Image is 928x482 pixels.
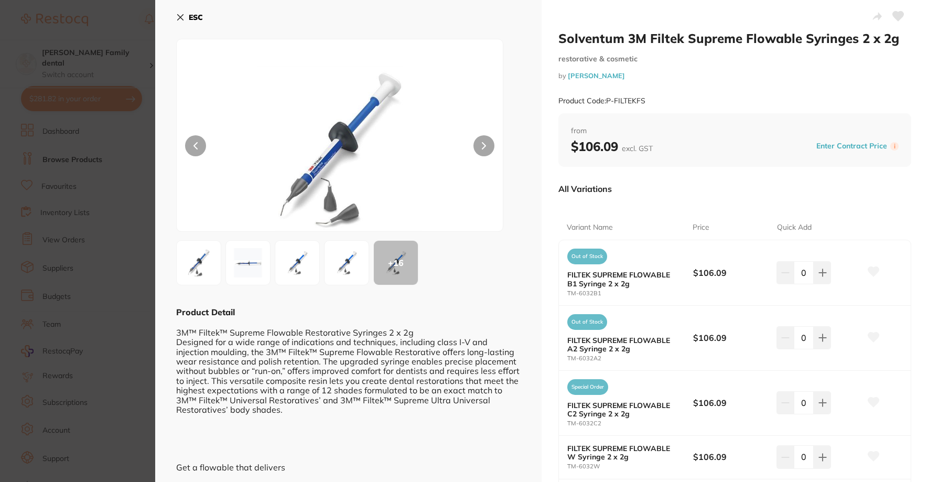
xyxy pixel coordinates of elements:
a: [PERSON_NAME] [568,71,625,80]
span: from [571,126,899,136]
p: All Variations [558,184,612,194]
b: $106.09 [693,451,769,463]
b: FILTEK SUPREME FLOWABLE B1 Syringe 2 x 2g [567,271,681,287]
b: $106.09 [693,397,769,409]
b: FILTEK SUPREME FLOWABLE A2 Syringe 2 x 2g [567,336,681,353]
img: LTYwMzJEMi5qcGVn [229,244,267,282]
img: MzJBMS5qcGc [278,244,316,282]
b: FILTEK SUPREME FLOWABLE W Syringe 2 x 2g [567,444,681,461]
p: Quick Add [777,222,812,233]
img: MzJBMi5qcGc [328,244,365,282]
small: Product Code: P-FILTEKFS [558,97,645,105]
img: LTYwMzJDMi5qcGVn [180,244,218,282]
h2: Solventum 3M Filtek Supreme Flowable Syringes 2 x 2g [558,30,911,46]
small: by [558,72,911,80]
small: TM-6032W [567,463,693,470]
p: Variant Name [567,222,613,233]
span: Out of Stock [567,314,607,330]
b: Product Detail [176,307,235,317]
span: Out of Stock [567,249,607,264]
small: TM-6032B1 [567,290,693,297]
button: Enter Contract Price [813,141,890,151]
span: excl. GST [622,144,653,153]
b: $106.09 [693,267,769,279]
button: +16 [373,240,418,285]
span: Special Order [567,379,608,395]
small: TM-6032A2 [567,355,693,362]
button: ESC [176,8,203,26]
b: ESC [189,13,203,22]
b: $106.09 [693,332,769,344]
b: FILTEK SUPREME FLOWABLE C2 Syringe 2 x 2g [567,401,681,418]
img: LTYwMzJDMi5qcGVn [242,66,437,231]
label: i [890,142,899,151]
p: Price [693,222,709,233]
b: $106.09 [571,138,653,154]
div: + 16 [374,241,418,285]
small: TM-6032C2 [567,420,693,427]
small: restorative & cosmetic [558,55,911,63]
